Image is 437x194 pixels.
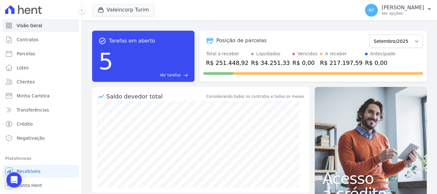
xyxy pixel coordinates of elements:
[3,89,79,102] a: Minha Carteira
[109,37,155,45] span: Tarefas em aberto
[3,132,79,144] a: Negativação
[3,19,79,32] a: Visão Geral
[370,50,395,57] div: Antecipado
[3,33,79,46] a: Contratos
[183,73,188,78] span: east
[17,107,49,113] span: Transferências
[3,104,79,116] a: Transferências
[160,72,181,78] span: Ver tarefas
[322,171,419,186] span: Acesso
[17,121,33,127] span: Crédito
[17,79,35,85] span: Clientes
[216,37,267,44] div: Posição de parcelas
[17,168,41,175] span: Recebíveis
[320,58,362,67] div: R$ 217.197,59
[3,61,79,74] a: Lotes
[206,94,304,99] div: Considerando todos os contratos e todos os meses
[382,11,424,16] p: Ver opções
[6,172,22,188] div: Open Intercom Messenger
[206,58,249,67] div: R$ 251.448,92
[360,1,437,19] button: RF [PERSON_NAME] Ver opções
[17,93,50,99] span: Minha Carteira
[92,4,155,16] button: Valeincorp Turim
[3,75,79,88] a: Clientes
[365,58,395,67] div: R$ 0,00
[99,45,113,78] div: 5
[17,65,29,71] span: Lotes
[3,118,79,130] a: Crédito
[17,36,38,43] span: Contratos
[3,47,79,60] a: Parcelas
[292,58,317,67] div: R$ 0,00
[17,182,42,189] span: Conta Hent
[106,92,205,101] div: Saldo devedor total
[298,50,317,57] div: Vencidos
[251,58,290,67] div: R$ 34.251,33
[17,135,45,141] span: Negativação
[17,50,35,57] span: Parcelas
[116,72,188,78] a: Ver tarefas east
[382,4,424,11] p: [PERSON_NAME]
[256,50,281,57] div: Liquidados
[325,50,347,57] div: A receber
[3,165,79,178] a: Recebíveis
[5,155,76,162] div: Plataformas
[369,8,374,12] span: RF
[17,22,42,29] span: Visão Geral
[3,179,79,192] a: Conta Hent
[206,50,249,57] div: Total a receber
[99,37,106,45] span: task_alt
